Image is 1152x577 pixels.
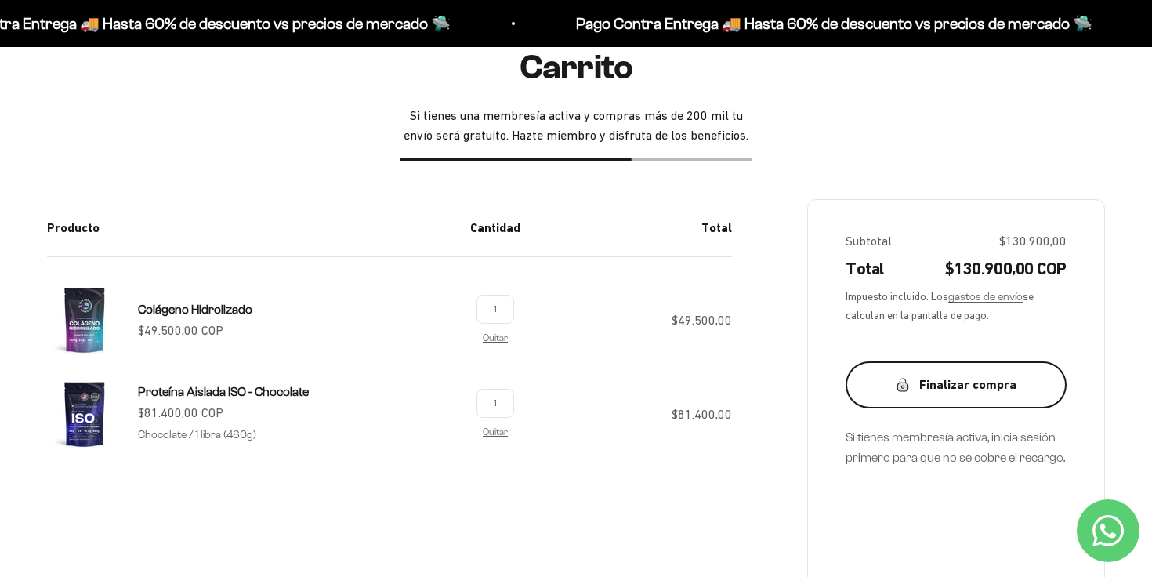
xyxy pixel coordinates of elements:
h1: Carrito [520,49,632,86]
th: Cantidad [458,199,533,257]
span: Total [846,257,884,281]
input: Cambiar cantidad [476,389,514,418]
input: Cambiar cantidad [476,295,514,324]
a: Eliminar Proteína Aislada ISO - Chocolate - Chocolate / 1 libra (460g) [483,426,508,437]
td: $81.400,00 [533,376,732,477]
span: Subtotal [846,231,892,252]
th: Producto [47,199,458,257]
a: Colágeno Hidrolizado [138,299,252,320]
div: Finalizar compra [877,375,1035,395]
p: Si tienes membresía activa, inicia sesión primero para que no se cobre el recargo. [846,427,1067,467]
span: Impuesto incluido. Los se calculan en la pantalla de pago. [846,288,1067,324]
span: Colágeno Hidrolizado [138,303,252,316]
a: Proteína Aislada ISO - Chocolate [138,382,309,402]
td: $49.500,00 [533,257,732,377]
span: $130.900,00 COP [945,257,1067,281]
a: Eliminar Colágeno Hidrolizado [483,332,508,343]
sale-price: $49.500,00 COP [138,321,223,341]
button: Finalizar compra [846,361,1067,408]
p: Pago Contra Entrega 🚚 Hasta 60% de descuento vs precios de mercado 🛸 [573,11,1089,36]
span: Si tienes una membresía activa y compras más de 200 mil tu envío será gratuito. Hazte miembro y d... [400,106,752,146]
p: Chocolate / 1 libra (460g) [138,426,256,444]
span: $130.900,00 [999,231,1067,252]
a: gastos de envío [948,291,1023,303]
img: Proteína Aislada ISO - Chocolate [47,376,122,452]
th: Total [533,199,732,257]
span: Proteína Aislada ISO - Chocolate [138,385,309,398]
sale-price: $81.400,00 COP [138,403,223,423]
